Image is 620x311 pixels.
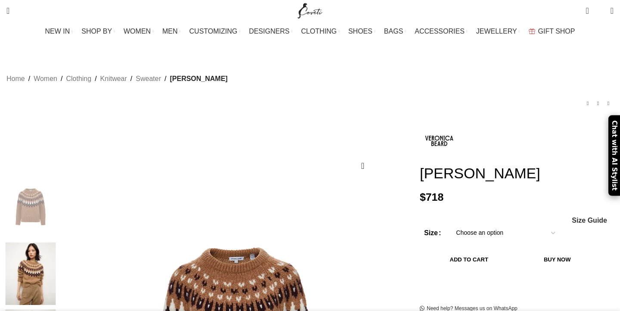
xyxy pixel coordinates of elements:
[415,27,465,35] span: ACCESSORIES
[124,23,154,40] a: WOMEN
[595,2,604,19] div: My Wishlist
[4,175,57,238] img: Veronica Beard Knitwear
[4,243,57,305] img: Veronica Beard
[81,27,112,35] span: SHOP BY
[348,23,375,40] a: SHOES
[518,251,596,269] button: Buy now
[583,98,593,109] a: Previous product
[581,2,593,19] a: 0
[529,23,575,40] a: GIFT SHOP
[420,191,443,203] bdi: 718
[571,217,607,224] a: Size Guide
[420,191,426,203] span: $
[420,165,614,182] h1: [PERSON_NAME]
[45,27,70,35] span: NEW IN
[189,27,238,35] span: CUSTOMIZING
[6,73,25,84] a: Home
[384,27,403,35] span: BAGS
[81,23,115,40] a: SHOP BY
[249,23,292,40] a: DESIGNERS
[301,23,340,40] a: CLOTHING
[66,73,91,84] a: Clothing
[384,23,406,40] a: BAGS
[2,23,618,40] div: Main navigation
[415,23,468,40] a: ACCESSORIES
[538,27,575,35] span: GIFT SHOP
[45,23,73,40] a: NEW IN
[529,28,535,34] img: GiftBag
[162,23,180,40] a: MEN
[420,121,459,160] img: Veronica Beard
[597,9,604,15] span: 0
[170,73,227,84] span: [PERSON_NAME]
[162,27,178,35] span: MEN
[124,27,151,35] span: WOMEN
[586,4,593,11] span: 0
[2,2,14,19] a: Search
[424,227,441,239] label: Size
[348,27,372,35] span: SHOES
[301,27,337,35] span: CLOTHING
[34,73,57,84] a: Women
[136,73,161,84] a: Sweater
[603,98,614,109] a: Next product
[424,251,514,269] button: Add to cart
[476,27,517,35] span: JEWELLERY
[189,23,241,40] a: CUSTOMIZING
[249,27,289,35] span: DESIGNERS
[6,73,228,84] nav: Breadcrumb
[100,73,127,84] a: Knitwear
[476,23,520,40] a: JEWELLERY
[296,6,325,14] a: Site logo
